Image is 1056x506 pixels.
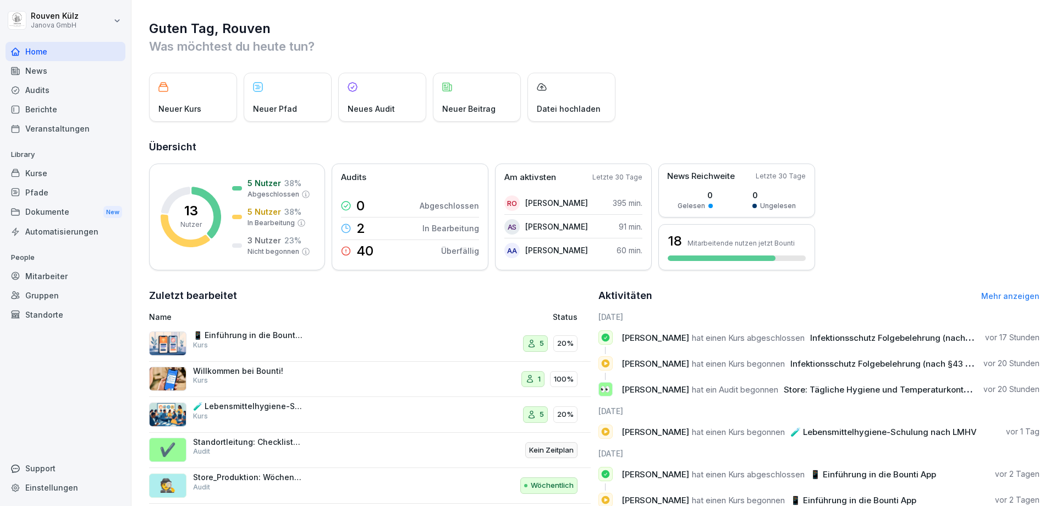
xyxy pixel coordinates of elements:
p: Gelesen [678,201,705,211]
p: Was möchtest du heute tun? [149,37,1039,55]
h1: Guten Tag, Rouven [149,20,1039,37]
p: 23 % [284,235,301,246]
span: Store: Tägliche Hygiene und Temperaturkontrolle bis 12.00 Mittag [784,384,1047,395]
a: DokumenteNew [5,202,125,222]
p: Audit [193,482,210,492]
p: 38 % [284,206,301,217]
h2: Übersicht [149,139,1039,155]
span: [PERSON_NAME] [621,384,689,395]
p: 40 [356,244,373,258]
div: Support [5,459,125,478]
div: Dokumente [5,202,125,222]
p: Library [5,146,125,164]
p: [PERSON_NAME] [525,244,588,256]
span: 🧪 Lebensmittelhygiene-Schulung nach LMHV [790,427,977,437]
p: 5 Nutzer [248,206,281,217]
p: Kurs [193,376,208,385]
p: 👀 [600,382,610,397]
p: Nutzer [180,220,202,230]
div: Audits [5,80,125,100]
p: 2 [356,222,365,235]
p: Neuer Kurs [158,103,201,115]
a: ✔️Standortleitung: Checkliste 3.5.2 StoreAuditKein Zeitplan [149,433,591,469]
p: Kurs [193,411,208,421]
span: hat ein Audit begonnen [692,384,778,395]
a: Kurse [5,164,125,183]
p: Audits [341,171,366,184]
p: 91 min. [619,221,642,232]
p: Abgeschlossen [420,200,479,211]
p: Am aktivsten [504,171,556,184]
img: mi2x1uq9fytfd6tyw03v56b3.png [149,331,186,356]
a: 📱 Einführung in die Bounti AppKurs520% [149,326,591,362]
p: Rouven Külz [31,12,79,21]
a: Mehr anzeigen [981,291,1039,301]
p: Mitarbeitende nutzen jetzt Bounti [687,239,795,247]
p: vor 1 Tag [1006,426,1039,437]
p: 5 [540,338,544,349]
p: 60 min. [617,244,642,256]
p: Nicht begonnen [248,247,299,257]
div: Ro [504,195,520,211]
p: Kurs [193,340,208,350]
p: 0 [752,189,796,201]
a: Gruppen [5,286,125,305]
a: Einstellungen [5,478,125,497]
p: 5 [540,409,544,420]
a: News [5,61,125,80]
p: 📱 Einführung in die Bounti App [193,330,303,340]
p: 20% [557,409,574,420]
p: Ungelesen [760,201,796,211]
p: 395 min. [613,197,642,209]
span: hat einen Kurs abgeschlossen [692,469,805,480]
span: hat einen Kurs begonnen [692,358,785,369]
span: Infektionsschutz Folgebelehrung (nach §43 IfSG) [810,333,1005,343]
p: Wöchentlich [531,480,574,491]
a: Mitarbeiter [5,266,125,286]
span: 📱 Einführung in die Bounti App [790,495,916,505]
h2: Zuletzt bearbeitet [149,288,591,303]
a: Berichte [5,100,125,119]
span: [PERSON_NAME] [621,495,689,505]
h6: [DATE] [598,311,1040,323]
p: Abgeschlossen [248,189,299,199]
p: Letzte 30 Tage [592,172,642,182]
p: vor 2 Tagen [995,494,1039,505]
p: Name [149,311,426,323]
p: 38 % [284,177,301,189]
p: 3 Nutzer [248,235,281,246]
p: 🧪 Lebensmittelhygiene-Schulung nach LMHV [193,401,303,411]
a: 🕵️Store_Produktion: Wöchentliche Kontrolle auf SchädlingeAuditWöchentlich [149,468,591,504]
p: 🕵️ [159,476,176,496]
a: Automatisierungen [5,222,125,241]
a: Standorte [5,305,125,324]
p: Neuer Beitrag [442,103,496,115]
p: Audit [193,447,210,456]
h3: 18 [668,232,682,251]
p: vor 20 Stunden [983,384,1039,395]
p: 1 [538,374,541,385]
p: Store_Produktion: Wöchentliche Kontrolle auf Schädlinge [193,472,303,482]
p: vor 17 Stunden [985,332,1039,343]
span: [PERSON_NAME] [621,427,689,437]
p: News Reichweite [667,170,735,183]
span: [PERSON_NAME] [621,358,689,369]
p: vor 2 Tagen [995,469,1039,480]
p: In Bearbeitung [248,218,295,228]
p: People [5,249,125,266]
span: [PERSON_NAME] [621,469,689,480]
p: 13 [184,204,198,217]
img: h7jpezukfv8pwd1f3ia36uzh.png [149,402,186,427]
p: Standortleitung: Checkliste 3.5.2 Store [193,437,303,447]
p: Überfällig [441,245,479,257]
p: Status [553,311,577,323]
p: 0 [678,189,713,201]
span: 📱 Einführung in die Bounti App [810,469,936,480]
p: In Bearbeitung [422,222,479,234]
